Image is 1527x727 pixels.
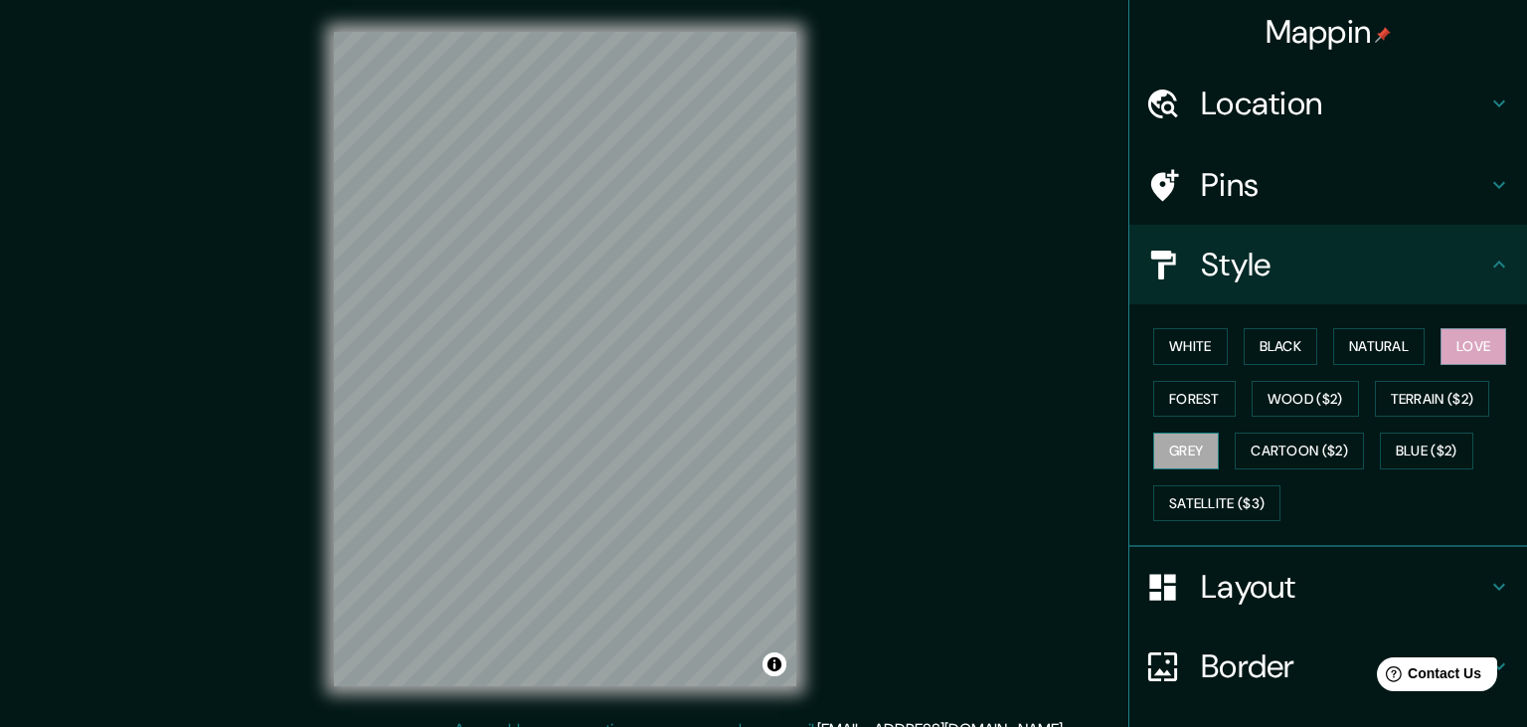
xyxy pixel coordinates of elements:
[1350,649,1505,705] iframe: Help widget launcher
[1201,165,1487,205] h4: Pins
[1266,12,1392,52] h4: Mappin
[1201,567,1487,607] h4: Layout
[1375,27,1391,43] img: pin-icon.png
[763,652,786,676] button: Toggle attribution
[1129,547,1527,627] div: Layout
[1380,433,1473,469] button: Blue ($2)
[1235,433,1364,469] button: Cartoon ($2)
[1129,145,1527,225] div: Pins
[1252,381,1359,418] button: Wood ($2)
[1153,485,1280,522] button: Satellite ($3)
[1129,627,1527,706] div: Border
[1201,646,1487,686] h4: Border
[1153,328,1228,365] button: White
[334,32,796,686] canvas: Map
[1333,328,1425,365] button: Natural
[1201,245,1487,284] h4: Style
[1153,381,1236,418] button: Forest
[1441,328,1506,365] button: Love
[1244,328,1318,365] button: Black
[1375,381,1490,418] button: Terrain ($2)
[1129,225,1527,304] div: Style
[1129,64,1527,143] div: Location
[1153,433,1219,469] button: Grey
[1201,84,1487,123] h4: Location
